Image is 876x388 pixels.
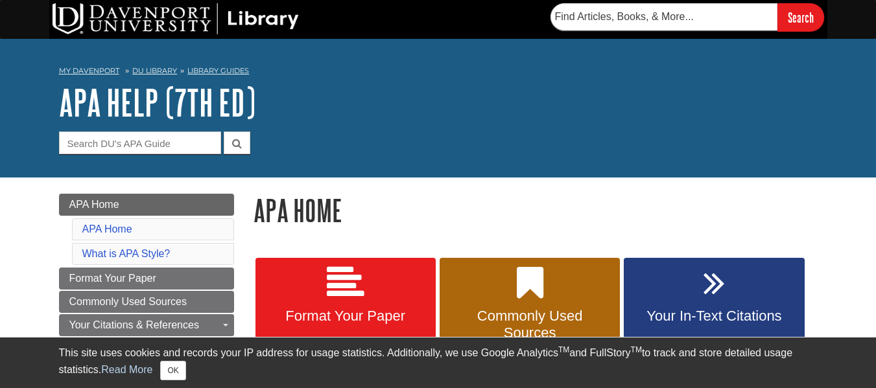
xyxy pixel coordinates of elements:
[59,82,255,122] a: APA Help (7th Ed)
[82,248,171,259] a: What is APA Style?
[449,308,610,341] span: Commonly Used Sources
[69,319,199,330] span: Your Citations & References
[53,3,299,34] img: DU Library
[558,345,569,354] sup: TM
[550,3,824,31] form: Searches DU Library's articles, books, and more
[624,258,804,355] a: Your In-Text Citations
[59,291,234,313] a: Commonly Used Sources
[631,345,642,354] sup: TM
[59,314,234,336] a: Your Citations & References
[440,258,620,355] a: Commonly Used Sources
[82,223,132,234] a: APA Home
[59,131,221,154] input: Search DU's APA Guide
[187,66,249,75] a: Library Guides
[59,65,119,76] a: My Davenport
[101,364,152,375] a: Read More
[254,194,818,227] h1: APA Home
[160,361,185,380] button: Close
[550,3,777,30] input: Find Articles, Books, & More...
[777,3,824,31] input: Search
[59,345,818,380] div: This site uses cookies and records your IP address for usage statistics. Additionally, we use Goo...
[132,66,177,75] a: DU Library
[59,62,818,83] nav: breadcrumb
[69,296,187,307] span: Commonly Used Sources
[59,194,234,216] a: APA Home
[255,258,436,355] a: Format Your Paper
[633,308,794,325] span: Your In-Text Citations
[265,308,426,325] span: Format Your Paper
[69,199,119,210] span: APA Home
[69,273,156,284] span: Format Your Paper
[59,268,234,290] a: Format Your Paper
